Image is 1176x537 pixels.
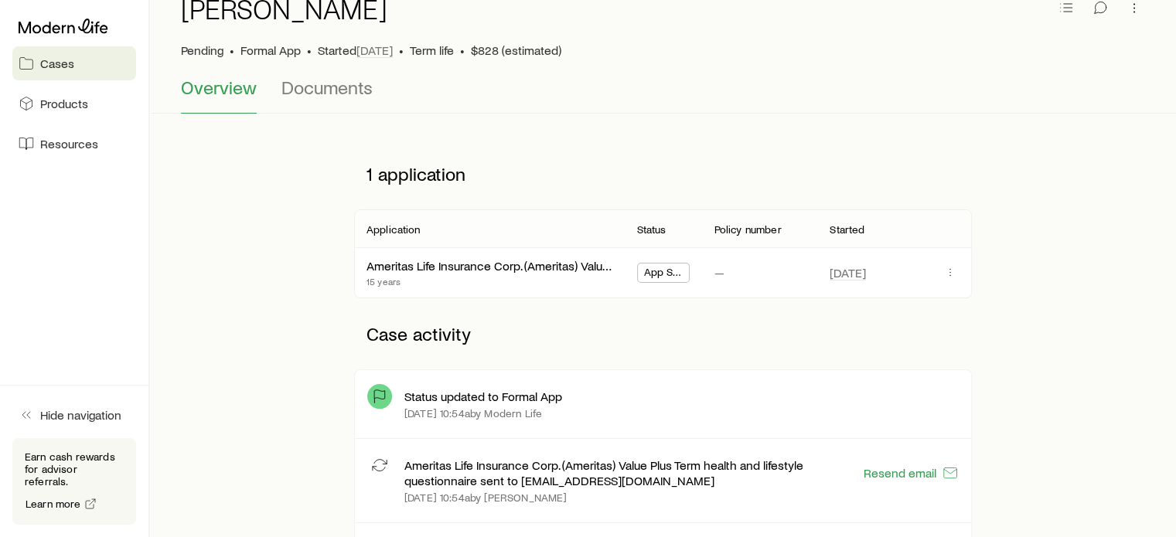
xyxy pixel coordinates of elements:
[410,42,454,58] span: Term life
[181,76,1145,114] div: Case details tabs
[830,265,866,280] span: [DATE]
[307,42,312,58] span: •
[644,266,683,282] span: App Submitted
[240,42,301,58] span: Formal App
[40,56,74,71] span: Cases
[714,223,781,236] p: Policy number
[404,457,863,488] p: Ameritas Life Insurance Corp. (Ameritas) Value Plus Term health and lifestyle questionnaire sent ...
[366,275,612,287] p: 15 years
[366,258,612,274] div: Ameritas Life Insurance Corp. (Ameritas) Value Plus Term
[26,498,81,509] span: Learn more
[366,223,421,236] p: Application
[12,46,136,80] a: Cases
[404,407,542,420] p: [DATE] 10:54a by Modern Life
[181,76,257,98] span: Overview
[356,42,393,58] span: [DATE]
[404,491,568,504] p: [DATE] 10:54a by [PERSON_NAME]
[230,42,234,58] span: •
[366,258,663,273] a: Ameritas Life Insurance Corp. (Ameritas) Value Plus Term
[714,265,724,280] p: —
[354,311,972,357] p: Case activity
[40,136,98,151] span: Resources
[25,450,124,488] p: Earn cash rewards for advisor referrals.
[12,87,136,121] a: Products
[460,42,465,58] span: •
[354,151,972,197] p: 1 application
[637,223,666,236] p: Status
[863,464,959,481] button: Resend email
[12,127,136,161] a: Resources
[281,76,373,98] span: Documents
[12,438,136,525] div: Earn cash rewards for advisor referrals.Learn more
[404,389,562,404] p: Status updated to Formal App
[318,42,393,58] p: Started
[830,223,864,236] p: Started
[12,398,136,432] button: Hide navigation
[40,96,88,111] span: Products
[471,42,561,58] span: $828 (estimated)
[181,42,223,58] p: Pending
[399,42,404,58] span: •
[40,407,121,423] span: Hide navigation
